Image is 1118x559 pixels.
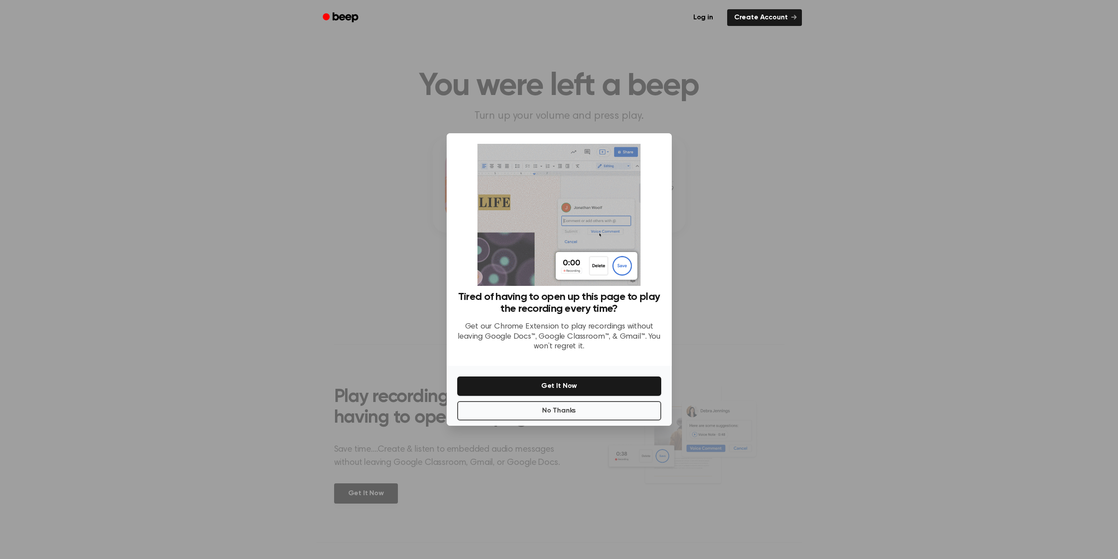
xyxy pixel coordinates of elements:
[685,7,722,28] a: Log in
[317,9,366,26] a: Beep
[457,322,661,352] p: Get our Chrome Extension to play recordings without leaving Google Docs™, Google Classroom™, & Gm...
[457,401,661,420] button: No Thanks
[457,376,661,396] button: Get It Now
[477,144,641,286] img: Beep extension in action
[727,9,802,26] a: Create Account
[457,291,661,315] h3: Tired of having to open up this page to play the recording every time?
